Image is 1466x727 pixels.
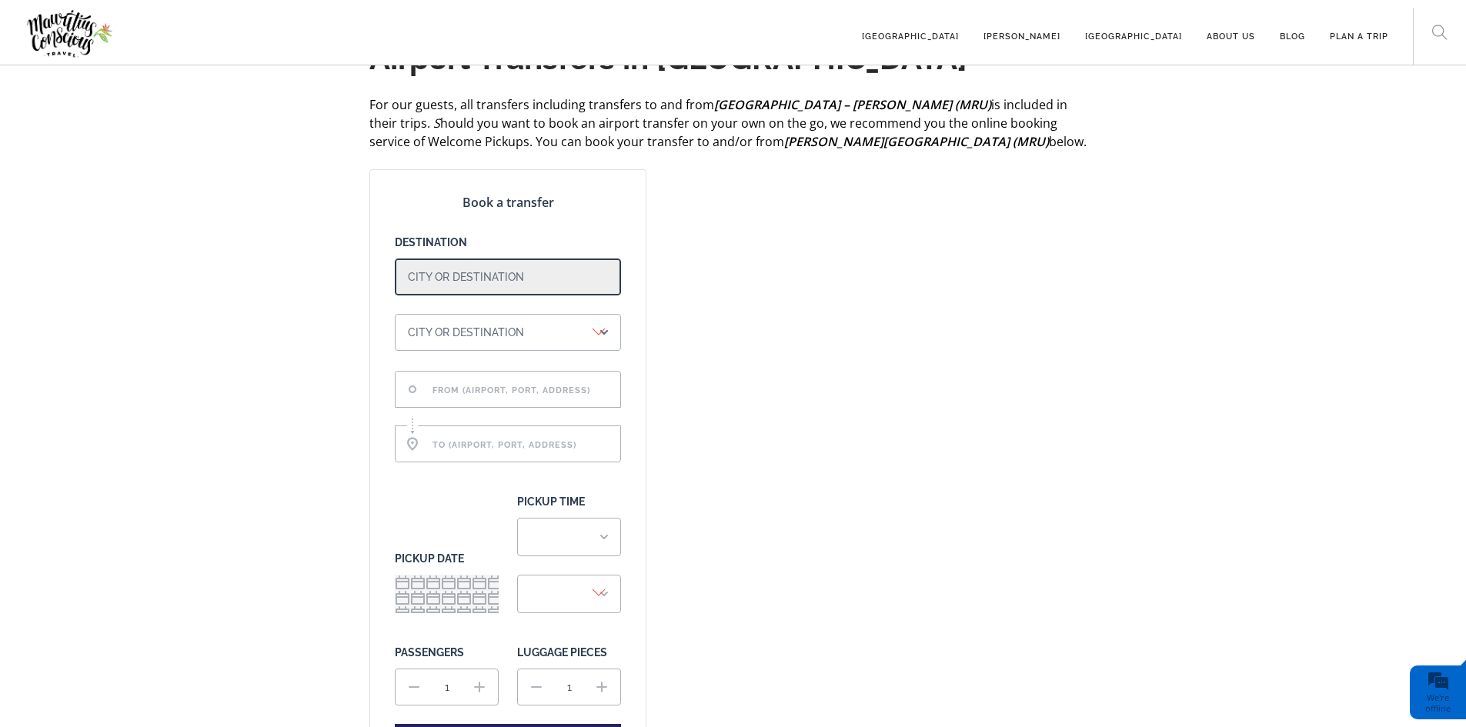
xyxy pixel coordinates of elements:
[1330,8,1388,65] div: PLAN A TRIP
[1207,8,1255,51] a: About us
[1414,692,1462,714] div: We're offline
[395,425,621,462] input: To
[395,195,621,211] p: Book a transfer
[395,552,499,565] label: Pickup date
[517,495,621,509] label: Pickup time
[252,8,289,45] div: Minimize live chat window
[225,474,279,495] em: Submit
[395,235,621,249] label: Destination
[1085,8,1182,51] a: [GEOGRAPHIC_DATA]
[369,95,1097,151] p: For our guests, all transfers including transfers to and from is included in their trips. hould y...
[517,669,621,705] input: Luggage pieces
[395,645,499,659] label: Passengers
[784,133,1049,150] strong: [PERSON_NAME][GEOGRAPHIC_DATA] (MRU)
[395,258,621,295] select: City selector
[395,669,499,705] input: Passengers
[1280,8,1305,51] a: Blog
[395,314,621,351] select: City selector
[20,188,281,222] input: Enter your email address
[395,669,433,705] span: decrease Passengers
[517,645,621,659] label: Luggage pieces
[395,575,499,613] input: Pickup date
[714,96,991,113] strong: [GEOGRAPHIC_DATA] – [PERSON_NAME] (MRU)
[517,575,621,613] select: Pickup time
[983,8,1060,51] a: [PERSON_NAME]
[369,40,967,76] strong: Airport Transfers in [GEOGRAPHIC_DATA]
[862,8,959,51] a: [GEOGRAPHIC_DATA]
[395,371,621,408] input: From
[103,81,282,101] div: Leave a message
[25,5,115,62] img: Mauritius Conscious Travel
[517,518,621,556] select: Pickup time
[1330,8,1388,51] a: PLAN A TRIP
[517,669,556,705] span: decrease Luggage pieces
[20,142,281,176] input: Enter your last name
[17,79,40,102] div: Navigation go back
[460,669,499,705] span: increase Passengers
[430,115,440,132] em: S
[583,669,621,705] span: increase Luggage pieces
[20,233,281,461] textarea: Type your message and click 'Submit'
